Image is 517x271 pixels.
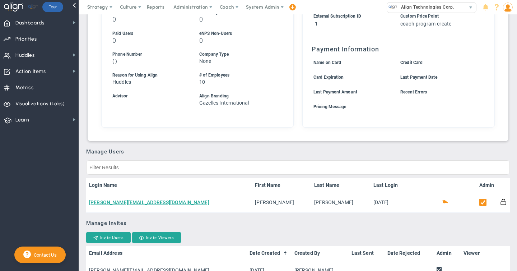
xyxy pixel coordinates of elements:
[252,192,311,213] td: [PERSON_NAME]
[199,51,273,58] div: Company Type
[400,13,474,20] div: Custom Price Point
[400,59,474,66] div: Credit Card
[464,250,494,256] a: Viewer
[89,250,243,256] a: Email Address
[466,3,476,13] span: select
[86,220,510,226] h3: Manage Invites
[15,96,65,111] span: Visualizations (Labs)
[442,198,448,205] button: Coach
[199,93,273,100] div: Align Branding
[351,250,382,256] a: Last Sent
[87,4,108,10] span: Strategy
[199,58,211,64] span: None
[199,72,273,79] div: # of Employees
[400,74,474,81] div: Last Payment Date
[371,192,410,213] td: [DATE]
[112,31,134,36] span: Paid Users
[313,13,387,20] div: External Subscription ID
[112,79,131,85] span: Huddles
[250,250,289,256] a: Date Created
[199,79,205,85] span: 10
[112,16,186,23] h3: 0
[500,198,507,206] button: Reset Password
[86,232,131,243] button: Invite Users
[400,21,451,27] span: coach-program-create
[86,148,510,155] h3: Manage Users
[199,16,273,23] h3: 0
[199,100,249,106] span: Gazelles International
[112,72,186,79] div: Reason for Using Align
[314,182,367,188] a: Last Name
[312,45,485,53] h3: Payment Information
[255,182,308,188] a: First Name
[120,4,137,10] span: Culture
[313,104,474,110] div: Pricing Message
[112,37,186,44] h3: 0
[15,48,35,63] span: Huddles
[89,182,249,188] a: Login Name
[400,89,474,96] div: Recent Errors
[246,4,279,10] span: System Admin
[15,112,29,128] span: Learn
[173,4,208,10] span: Administration
[15,80,34,95] span: Metrics
[313,59,387,66] div: Name on Card
[115,58,117,64] span: )
[15,64,46,79] span: Action Items
[31,252,57,258] span: Contact Us
[112,93,186,100] div: Advisor
[388,3,397,12] img: 10991.Company.photo
[132,232,181,243] button: Invite Viewers
[503,3,513,12] img: 50249.Person.photo
[313,89,387,96] div: Last Payment Amount
[387,250,431,256] a: Date Rejected
[15,32,37,47] span: Priorities
[199,37,273,44] h3: 0
[15,15,45,31] span: Dashboards
[89,199,209,205] a: [PERSON_NAME][EMAIL_ADDRESS][DOMAIN_NAME]
[112,58,114,64] span: (
[311,192,371,213] td: [PERSON_NAME]
[479,182,494,188] a: Admin
[112,51,186,58] div: Phone Number
[294,250,346,256] a: Created By
[199,31,232,36] span: eNPS Non-Users
[373,182,407,188] a: Last Login
[313,21,318,27] span: -1
[86,160,510,175] input: Filter Results
[313,74,387,81] div: Card Expiration
[220,4,234,10] span: Coach
[437,250,458,256] a: Admin
[397,3,454,12] span: Align Technologies Corp.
